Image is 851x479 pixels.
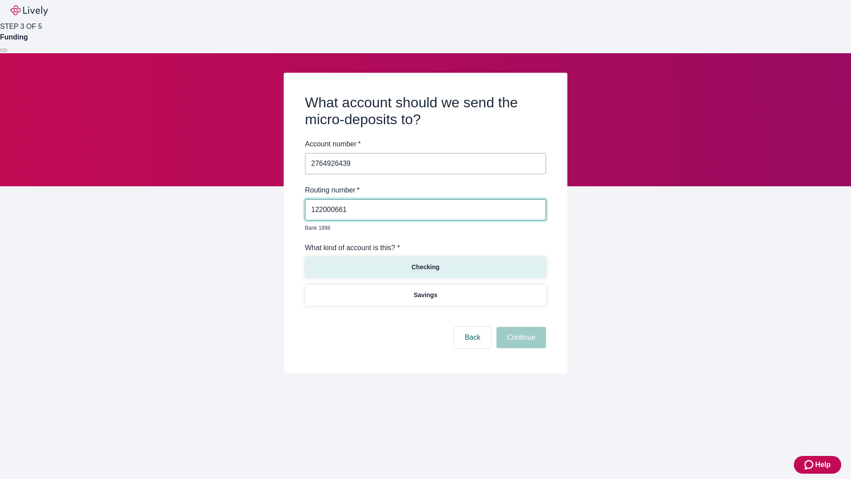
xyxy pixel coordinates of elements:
svg: Zendesk support icon [804,459,815,470]
button: Checking [305,257,546,278]
p: Savings [414,291,437,300]
button: Zendesk support iconHelp [794,456,841,474]
span: Help [815,459,831,470]
p: Bank 1898 [305,224,540,232]
label: Account number [305,139,361,149]
img: Lively [11,5,48,16]
p: Checking [411,263,439,272]
label: What kind of account is this? * [305,243,400,253]
button: Savings [305,285,546,306]
label: Routing number [305,185,359,196]
h2: What account should we send the micro-deposits to? [305,94,546,128]
button: Back [454,327,491,348]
